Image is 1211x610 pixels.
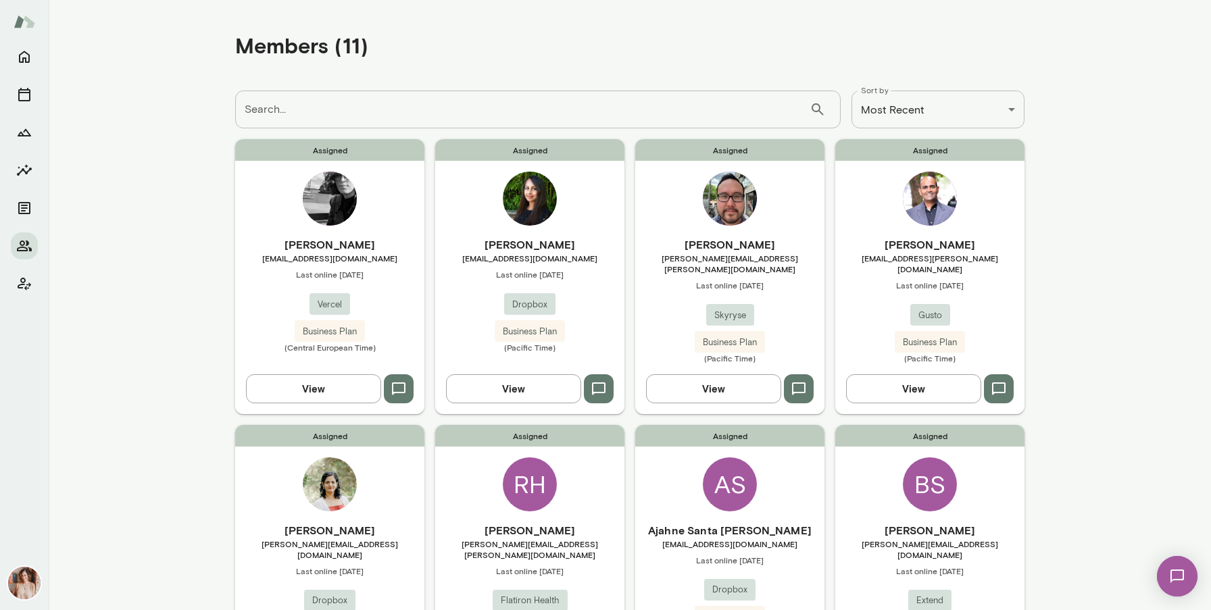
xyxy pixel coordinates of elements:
[435,236,624,253] h6: [PERSON_NAME]
[846,374,981,403] button: View
[835,425,1024,447] span: Assigned
[635,425,824,447] span: Assigned
[635,555,824,565] span: Last online [DATE]
[835,139,1024,161] span: Assigned
[235,269,424,280] span: Last online [DATE]
[635,139,824,161] span: Assigned
[635,253,824,274] span: [PERSON_NAME][EMAIL_ADDRESS][PERSON_NAME][DOMAIN_NAME]
[703,457,757,511] div: AS
[435,565,624,576] span: Last online [DATE]
[235,253,424,263] span: [EMAIL_ADDRESS][DOMAIN_NAME]
[235,342,424,353] span: (Central European Time)
[635,236,824,253] h6: [PERSON_NAME]
[910,309,950,322] span: Gusto
[435,342,624,353] span: (Pacific Time)
[895,336,965,349] span: Business Plan
[835,353,1024,363] span: (Pacific Time)
[435,139,624,161] span: Assigned
[435,522,624,538] h6: [PERSON_NAME]
[835,565,1024,576] span: Last online [DATE]
[903,172,957,226] img: Lux Nagarajan
[11,157,38,184] button: Insights
[303,457,357,511] img: Geetika Singh
[495,325,565,338] span: Business Plan
[435,538,624,560] span: [PERSON_NAME][EMAIL_ADDRESS][PERSON_NAME][DOMAIN_NAME]
[11,119,38,146] button: Growth Plan
[235,565,424,576] span: Last online [DATE]
[435,253,624,263] span: [EMAIL_ADDRESS][DOMAIN_NAME]
[703,172,757,226] img: George Evans
[11,270,38,297] button: Client app
[903,457,957,511] div: BS
[435,269,624,280] span: Last online [DATE]
[635,353,824,363] span: (Pacific Time)
[11,81,38,108] button: Sessions
[235,236,424,253] h6: [PERSON_NAME]
[835,522,1024,538] h6: [PERSON_NAME]
[235,425,424,447] span: Assigned
[646,374,781,403] button: View
[303,172,357,226] img: Bel Curcio
[635,522,824,538] h6: Ajahne Santa [PERSON_NAME]
[235,522,424,538] h6: [PERSON_NAME]
[11,195,38,222] button: Documents
[235,538,424,560] span: [PERSON_NAME][EMAIL_ADDRESS][DOMAIN_NAME]
[835,236,1024,253] h6: [PERSON_NAME]
[11,232,38,259] button: Members
[295,325,365,338] span: Business Plan
[503,172,557,226] img: Harsha Aravindakshan
[503,457,557,511] div: RH
[704,583,756,596] span: Dropbox
[908,594,951,607] span: Extend
[861,84,889,96] label: Sort by
[304,594,355,607] span: Dropbox
[851,91,1024,128] div: Most Recent
[435,425,624,447] span: Assigned
[235,32,368,58] h4: Members (11)
[695,336,765,349] span: Business Plan
[310,298,350,311] span: Vercel
[635,538,824,549] span: [EMAIL_ADDRESS][DOMAIN_NAME]
[835,253,1024,274] span: [EMAIL_ADDRESS][PERSON_NAME][DOMAIN_NAME]
[493,594,568,607] span: Flatiron Health
[446,374,581,403] button: View
[635,280,824,290] span: Last online [DATE]
[235,139,424,161] span: Assigned
[835,280,1024,290] span: Last online [DATE]
[835,538,1024,560] span: [PERSON_NAME][EMAIL_ADDRESS][DOMAIN_NAME]
[8,567,41,599] img: Nancy Alsip
[246,374,381,403] button: View
[706,309,754,322] span: Skyryse
[11,43,38,70] button: Home
[14,9,35,34] img: Mento
[504,298,555,311] span: Dropbox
